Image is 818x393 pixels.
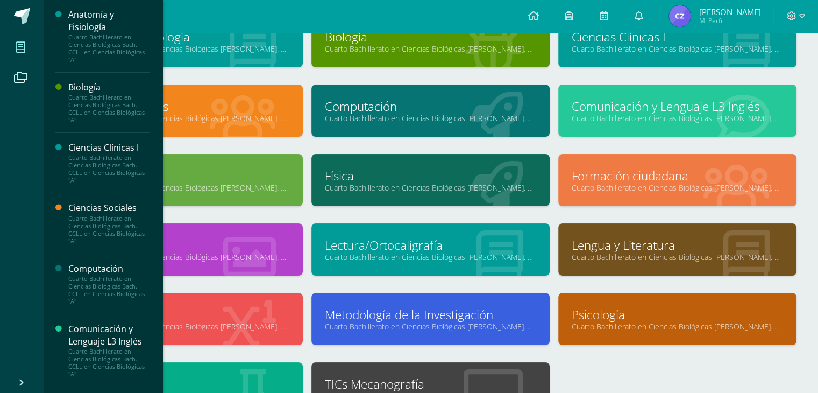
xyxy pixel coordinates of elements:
div: Biología [68,81,150,94]
div: Cuarto Bachillerato en Ciencias Biológicas Bach. CCLL en Ciencias Biológicas "A" [68,154,150,184]
a: TICs Mecanografía [325,376,536,392]
a: Cuarto Bachillerato en Ciencias Biológicas [PERSON_NAME]. CCLL en Ciencias Biológicas "A" [572,321,783,332]
div: Cuarto Bachillerato en Ciencias Biológicas Bach. CCLL en Ciencias Biológicas "A" [68,275,150,305]
a: Cuarto Bachillerato en Ciencias Biológicas [PERSON_NAME]. CCLL en Ciencias Biológicas "A" [78,183,289,193]
a: Cuarto Bachillerato en Ciencias Biológicas [PERSON_NAME]. CCLL en Ciencias Biológicas "A" [572,44,783,54]
img: 628c34baeecb6b0d883e347628b35e9a.png [669,5,691,27]
a: Anatomía y Fisiología [78,29,289,45]
a: Comunicación y Lenguaje L3 InglésCuarto Bachillerato en Ciencias Biológicas Bach. CCLL en Ciencia... [68,323,150,378]
a: Cuarto Bachillerato en Ciencias Biológicas [PERSON_NAME]. CCLL en Ciencias Biológicas "A" [325,113,536,123]
a: Cuarto Bachillerato en Ciencias Biológicas [PERSON_NAME]. CCLL en Ciencias Biológicas "A" [325,44,536,54]
a: Matemáticas [78,306,289,323]
a: Cuarto Bachillerato en Ciencias Biológicas [PERSON_NAME]. CCLL en Ciencias Biológicas "A" [325,183,536,193]
div: Ciencias Sociales [68,202,150,214]
a: Comunicación y Lenguaje L3 Inglés [572,98,783,115]
a: ComputaciónCuarto Bachillerato en Ciencias Biológicas Bach. CCLL en Ciencias Biológicas "A" [68,263,150,305]
a: Lengua y Literatura [572,237,783,254]
a: Química [78,376,289,392]
a: Psicología [572,306,783,323]
a: Anatomía y FisiologíaCuarto Bachillerato en Ciencias Biológicas Bach. CCLL en Ciencias Biológicas... [68,9,150,64]
a: Cuarto Bachillerato en Ciencias Biológicas [PERSON_NAME]. CCLL en Ciencias Biológicas "A" [78,113,289,123]
a: Ciencias Sociales [78,98,289,115]
div: Comunicación y Lenguaje L3 Inglés [68,323,150,348]
a: Educación física [78,167,289,184]
div: Computación [68,263,150,275]
a: Cuarto Bachillerato en Ciencias Biológicas [PERSON_NAME]. CCLL en Ciencias Biológicas "A" [325,252,536,262]
span: Mi Perfil [699,16,760,25]
a: Ciencias Clínicas ICuarto Bachillerato en Ciencias Biológicas Bach. CCLL en Ciencias Biológicas "A" [68,142,150,184]
a: Lectura/Ortocaligrafía [325,237,536,254]
a: Cuarto Bachillerato en Ciencias Biológicas [PERSON_NAME]. CCLL en Ciencias Biológicas "A" [572,183,783,193]
a: Computación [325,98,536,115]
div: Cuarto Bachillerato en Ciencias Biológicas Bach. CCLL en Ciencias Biológicas "A" [68,94,150,124]
a: Ciencias SocialesCuarto Bachillerato en Ciencias Biológicas Bach. CCLL en Ciencias Biológicas "A" [68,202,150,244]
a: Cuarto Bachillerato en Ciencias Biológicas [PERSON_NAME]. CCLL en Ciencias Biológicas "A" [78,252,289,262]
div: Cuarto Bachillerato en Ciencias Biológicas Bach. CCLL en Ciencias Biológicas "A" [68,348,150,378]
a: Cuarto Bachillerato en Ciencias Biológicas [PERSON_NAME]. CCLL en Ciencias Biológicas "A" [325,321,536,332]
a: Historia del Arte [78,237,289,254]
a: Metodología de la Investigación [325,306,536,323]
span: [PERSON_NAME] [699,6,760,17]
a: BiologíaCuarto Bachillerato en Ciencias Biológicas Bach. CCLL en Ciencias Biológicas "A" [68,81,150,124]
a: Cuarto Bachillerato en Ciencias Biológicas [PERSON_NAME]. CCLL en Ciencias Biológicas "A" [78,44,289,54]
a: Ciencias Clínicas I [572,29,783,45]
a: Física [325,167,536,184]
a: Biología [325,29,536,45]
a: Cuarto Bachillerato en Ciencias Biológicas [PERSON_NAME]. CCLL en Ciencias Biológicas "A" [572,252,783,262]
a: Formación ciudadana [572,167,783,184]
div: Cuarto Bachillerato en Ciencias Biológicas Bach. CCLL en Ciencias Biológicas "A" [68,215,150,245]
div: Anatomía y Fisiología [68,9,150,33]
a: Cuarto Bachillerato en Ciencias Biológicas [PERSON_NAME]. CCLL en Ciencias Biológicas "A" [78,321,289,332]
a: Cuarto Bachillerato en Ciencias Biológicas [PERSON_NAME]. CCLL en Ciencias Biológicas "A" [572,113,783,123]
div: Ciencias Clínicas I [68,142,150,154]
div: Cuarto Bachillerato en Ciencias Biológicas Bach. CCLL en Ciencias Biológicas "A" [68,33,150,64]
